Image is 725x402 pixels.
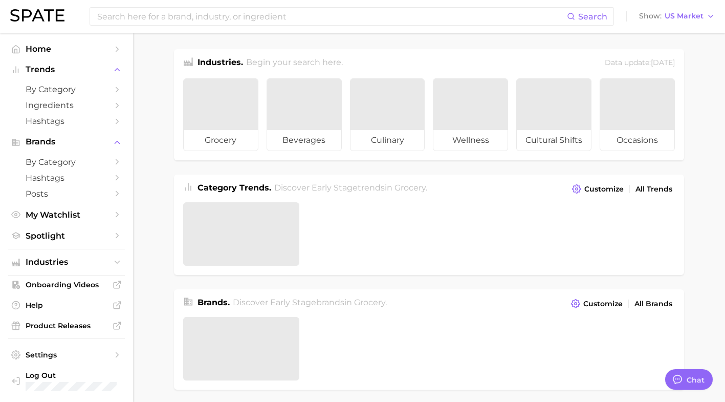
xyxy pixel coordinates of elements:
[8,318,125,333] a: Product Releases
[584,185,624,194] span: Customize
[96,8,567,25] input: Search here for a brand, industry, or ingredient
[578,12,607,22] span: Search
[267,78,342,151] a: beverages
[274,183,427,193] span: Discover Early Stage trends in .
[197,183,271,193] span: Category Trends .
[8,113,125,129] a: Hashtags
[633,182,675,196] a: All Trends
[583,300,623,308] span: Customize
[516,78,591,151] a: cultural shifts
[246,56,343,70] h2: Begin your search here.
[635,185,672,194] span: All Trends
[8,347,125,363] a: Settings
[26,100,107,110] span: Ingredients
[8,154,125,170] a: by Category
[8,97,125,113] a: Ingredients
[433,78,508,151] a: wellness
[26,137,107,146] span: Brands
[8,207,125,223] a: My Watchlist
[26,258,107,267] span: Industries
[605,56,675,70] div: Data update: [DATE]
[26,65,107,74] span: Trends
[26,157,107,167] span: by Category
[350,130,425,151] span: culinary
[639,13,662,19] span: Show
[26,44,107,54] span: Home
[8,186,125,202] a: Posts
[8,170,125,186] a: Hashtags
[8,228,125,244] a: Spotlight
[8,368,125,394] a: Log out. Currently logged in with e-mail nuria@godwinretailgroup.com.
[569,182,626,196] button: Customize
[183,78,258,151] a: grocery
[26,210,107,220] span: My Watchlist
[26,301,107,310] span: Help
[267,130,341,151] span: beverages
[26,84,107,94] span: by Category
[26,321,107,330] span: Product Releases
[600,78,675,151] a: occasions
[8,298,125,313] a: Help
[517,130,591,151] span: cultural shifts
[26,350,107,359] span: Settings
[26,231,107,241] span: Spotlight
[197,56,243,70] h1: Industries.
[26,173,107,183] span: Hashtags
[636,10,717,23] button: ShowUS Market
[197,298,230,307] span: Brands .
[26,116,107,126] span: Hashtags
[350,78,425,151] a: culinary
[8,134,125,150] button: Brands
[233,298,387,307] span: Discover Early Stage brands in .
[354,298,385,307] span: grocery
[665,13,704,19] span: US Market
[26,280,107,289] span: Onboarding Videos
[568,297,625,311] button: Customize
[433,130,508,151] span: wellness
[600,130,674,151] span: occasions
[26,371,136,380] span: Log Out
[184,130,258,151] span: grocery
[8,255,125,270] button: Industries
[26,189,107,199] span: Posts
[634,300,672,308] span: All Brands
[8,41,125,57] a: Home
[632,297,675,311] a: All Brands
[10,9,64,22] img: SPATE
[8,277,125,292] a: Onboarding Videos
[8,81,125,97] a: by Category
[8,62,125,77] button: Trends
[394,183,426,193] span: grocery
